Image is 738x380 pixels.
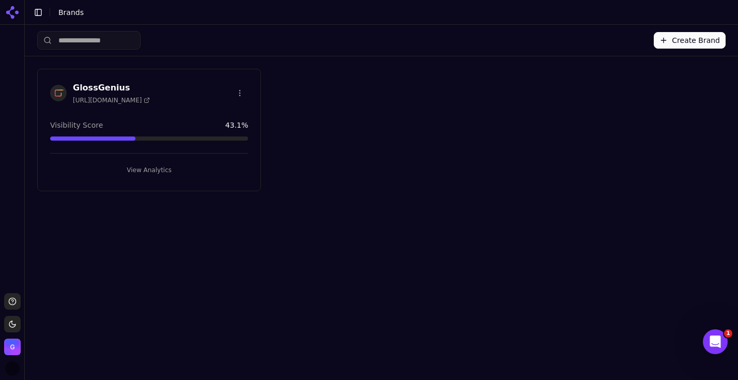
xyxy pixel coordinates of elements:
[50,85,67,101] img: GlossGenius
[4,339,21,355] button: Open organization switcher
[225,120,248,130] span: 43.1 %
[703,329,728,354] iframe: Intercom live chat
[58,8,84,17] span: Brands
[50,162,248,178] button: View Analytics
[654,32,726,49] button: Create Brand
[73,96,150,104] span: [URL][DOMAIN_NAME]
[73,82,150,94] h3: GlossGenius
[724,329,732,338] span: 1
[5,361,20,376] img: Lauren Guberman
[4,339,21,355] img: GlossGenius
[50,120,103,130] span: Visibility Score
[5,361,20,376] button: Open user button
[58,7,709,18] nav: breadcrumb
